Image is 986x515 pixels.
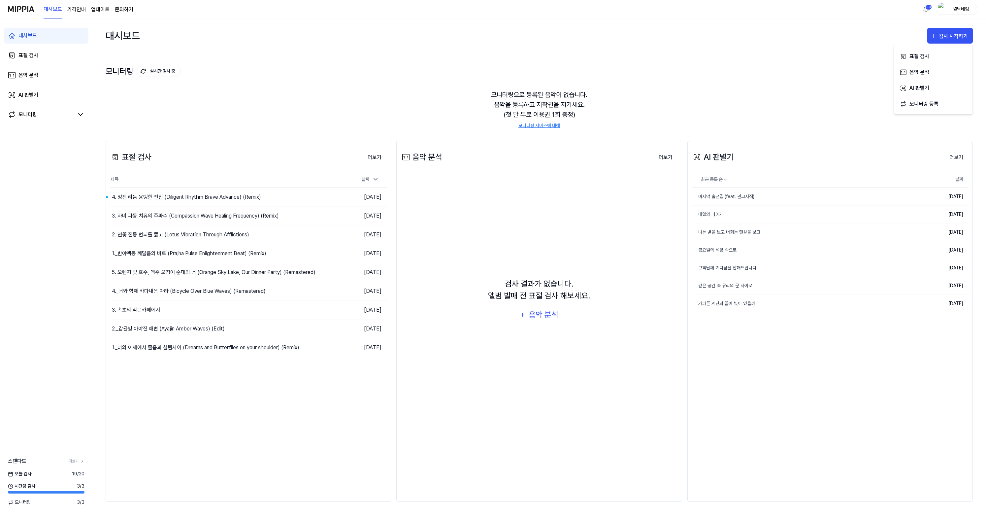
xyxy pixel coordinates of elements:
[692,247,737,254] div: 금요일의 석양 속으로
[528,309,559,321] div: 음악 분석
[140,68,146,74] img: monitoring Icon
[692,188,930,205] a: 마지막 출근길 (feat. 권고사직)
[927,28,973,44] button: 검사 시작하기
[112,287,266,295] div: 4._너와 함께 바다내음 따라 (Bicycle Over Blue Waves) (Remastered)
[921,4,931,15] button: 알림58
[930,259,969,277] td: [DATE]
[72,470,84,477] span: 19 / 20
[515,307,563,323] button: 음악 분석
[692,223,930,241] a: 나는 별을 보고 너희는 햇살을 보고
[317,206,387,225] td: [DATE]
[692,211,723,218] div: 내일의 나에게
[4,87,88,103] a: AI 판별기
[106,66,181,77] div: 모니터링
[938,3,946,16] img: profile
[137,66,181,77] button: 실시간 검사 중
[692,264,756,271] div: 고객님께 기다림을 전해드립니다
[112,193,261,201] div: 4. 정진 리듬 용맹한 전진 (Diligent Rhythm Brave Advance) (Remix)
[8,111,74,119] a: 모니터링
[67,6,86,14] button: 가격안내
[909,84,967,92] div: AI 판별기
[909,52,967,61] div: 표절 검사
[18,32,37,40] div: 대시보드
[939,32,970,41] div: 검사 시작하기
[359,174,381,185] div: 날짜
[930,277,969,294] td: [DATE]
[18,51,38,59] div: 표절 검사
[930,241,969,259] td: [DATE]
[944,151,969,164] a: 더보기
[930,172,969,188] th: 날짜
[112,268,315,276] div: 5. 오렌지 빛 호수, 맥주 오징어 순대와 너 (Orange Sky Lake, Our Dinner Party) (Remastered)
[112,212,279,220] div: 3. 자비 파동 치유의 주파수 (Compassion Wave Healing Frequency) (Remix)
[4,48,88,63] a: 표절 검사
[77,483,84,490] span: 3 / 3
[317,319,387,338] td: [DATE]
[488,278,590,302] div: 검사 결과가 없습니다. 앨범 발매 전 표절 검사 해보세요.
[692,241,930,259] a: 금요일의 석양 속으로
[77,499,84,506] span: 3 / 3
[317,300,387,319] td: [DATE]
[653,151,678,164] a: 더보기
[936,4,978,15] button: profile뭔닉네임
[8,483,35,490] span: 시간당 검사
[112,306,160,314] div: 3. 속초의 작은카페에서
[317,263,387,282] td: [DATE]
[909,100,967,108] div: 모니터링 등록
[692,193,754,200] div: 마지막 출근길 (feat. 권고사직)
[897,80,970,95] button: AI 판별기
[692,206,930,223] a: 내일의 나에게
[909,68,967,77] div: 음악 분석
[4,28,88,44] a: 대시보드
[317,338,387,357] td: [DATE]
[44,0,62,18] a: 대시보드
[897,64,970,80] button: 음악 분석
[692,295,930,312] a: 가파른 계단의 끝에 빛이 있을까
[112,250,266,257] div: 1._반야맥동 깨달음의 비트 (Prajna Pulse Enlightenment Beat) (Remix)
[91,6,110,14] a: 업데이트
[948,5,974,13] div: 뭔닉네임
[18,111,37,119] div: 모니터링
[362,151,387,164] a: 더보기
[692,151,734,163] div: AI 판별기
[317,244,387,263] td: [DATE]
[362,151,387,164] button: 더보기
[18,91,38,99] div: AI 판별기
[692,229,760,236] div: 나는 별을 보고 너희는 햇살을 보고
[8,470,31,477] span: 오늘 검사
[930,223,969,241] td: [DATE]
[922,5,930,13] img: 알림
[944,151,969,164] button: 더보기
[106,82,973,137] div: 모니터링으로 등록된 음악이 없습니다. 음악을 등록하고 저작권을 지키세요. (첫 달 무료 이용권 1회 증정)
[8,499,31,506] span: 모니터링
[692,300,755,307] div: 가파른 계단의 끝에 빛이 있을까
[110,151,151,163] div: 표절 검사
[8,457,26,465] span: 스탠다드
[69,458,84,464] a: 더보기
[692,282,752,289] div: 같은 공간 속 유리의 문 사이로
[18,71,38,79] div: 음악 분석
[4,67,88,83] a: 음악 분석
[518,122,560,129] a: 모니터링 서비스에 대해
[930,294,969,312] td: [DATE]
[317,282,387,300] td: [DATE]
[115,6,133,14] a: 문의하기
[112,344,299,352] div: 1._너의 어깨에서 졸음과 설렘사이 (Dreams and Butterflies on your shoulder) (Remix)
[112,231,249,239] div: 2. 연꽃 진동 번뇌를 뚫고 (Lotus Vibration Through Afflictions)
[692,259,930,277] a: 고객님께 기다림을 전해드립니다
[925,5,932,10] div: 58
[897,48,970,64] button: 표절 검사
[110,172,317,188] th: 제목
[930,205,969,223] td: [DATE]
[692,277,930,294] a: 같은 공간 속 유리의 문 사이로
[401,151,442,163] div: 음악 분석
[653,151,678,164] button: 더보기
[112,325,225,333] div: 2._감귤빛 아야진 해변 (Ayajin Amber Waves) (Edit)
[317,188,387,206] td: [DATE]
[106,25,140,46] div: 대시보드
[897,95,970,111] button: 모니터링 등록
[930,188,969,205] td: [DATE]
[317,225,387,244] td: [DATE]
